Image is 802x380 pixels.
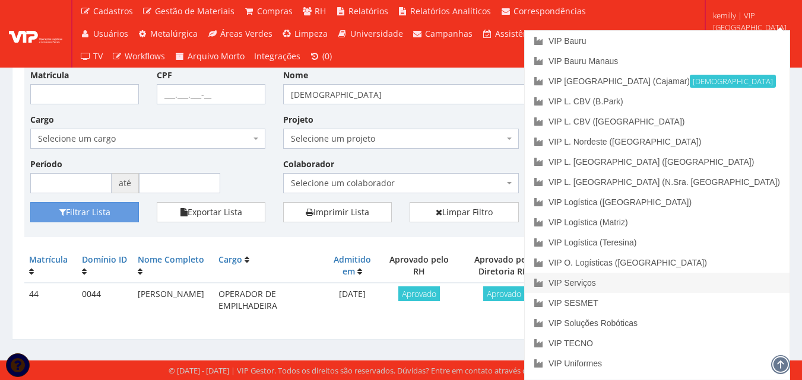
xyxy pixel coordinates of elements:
a: Limpeza [277,23,333,45]
span: (0) [322,50,332,62]
a: Matrícula [29,254,68,265]
span: RH [315,5,326,17]
a: Limpar Filtro [410,202,518,222]
span: Selecione um colaborador [291,177,503,189]
a: VIP L. [GEOGRAPHIC_DATA] ([GEOGRAPHIC_DATA]) [525,152,790,172]
a: VIP [GEOGRAPHIC_DATA] (Cajamar)[DEMOGRAPHIC_DATA] [525,71,790,91]
span: Arquivo Morto [188,50,245,62]
span: Correspondências [513,5,586,17]
a: VIP L. Nordeste ([GEOGRAPHIC_DATA]) [525,132,790,152]
a: TV [75,45,107,68]
td: 0044 [77,283,133,318]
span: Áreas Verdes [220,28,272,39]
span: Metalúrgica [150,28,198,39]
a: VIP L. [GEOGRAPHIC_DATA] (N.Sra. [GEOGRAPHIC_DATA]) [525,172,790,192]
a: VIP Logística ([GEOGRAPHIC_DATA]) [525,192,790,212]
span: Compras [257,5,293,17]
span: Selecione um cargo [38,133,251,145]
input: ___.___.___-__ [157,84,265,104]
span: Gestão de Materiais [155,5,234,17]
a: Nome Completo [138,254,204,265]
span: Workflows [125,50,165,62]
span: kemilly | VIP [GEOGRAPHIC_DATA] (Cajamar) [713,9,787,45]
a: Admitido em [334,254,371,277]
a: Workflows [107,45,170,68]
span: Selecione um cargo [30,129,265,149]
td: OPERADOR DE EMPILHADEIRA [214,283,322,318]
a: Assistência Técnica [477,23,577,45]
a: Usuários [75,23,133,45]
label: Matrícula [30,69,69,81]
a: VIP L. CBV ([GEOGRAPHIC_DATA]) [525,111,790,132]
span: Selecione um projeto [283,129,518,149]
a: Domínio ID [82,254,127,265]
span: Limpeza [294,28,328,39]
th: Aprovado pela Diretoria RH [455,249,553,283]
a: (0) [305,45,337,68]
span: Cadastros [93,5,133,17]
a: VIP O. Logísticas ([GEOGRAPHIC_DATA]) [525,253,790,273]
a: Universidade [332,23,408,45]
div: © [DATE] - [DATE] | VIP Gestor. Todos os direitos são reservados. Dúvidas? Entre em contato atrav... [169,365,633,376]
td: 44 [24,283,77,318]
span: Aprovado [398,286,440,301]
label: Período [30,158,62,170]
button: Filtrar Lista [30,202,139,222]
a: VIP Logística (Teresina) [525,232,790,253]
a: Campanhas [408,23,478,45]
span: Universidade [350,28,403,39]
span: Campanhas [425,28,473,39]
a: Imprimir Lista [283,202,392,222]
label: Colaborador [283,158,334,170]
span: Relatórios [348,5,388,17]
a: Arquivo Morto [170,45,249,68]
a: VIP Logística (Matriz) [525,212,790,232]
a: VIP Bauru [525,31,790,51]
label: Cargo [30,114,54,126]
a: VIP Serviços [525,273,790,293]
span: Selecione um colaborador [283,173,518,193]
a: VIP L. CBV (B.Park) [525,91,790,111]
a: Metalúrgica [133,23,203,45]
span: TV [93,50,103,62]
td: [PERSON_NAME] [133,283,214,318]
a: Áreas Verdes [202,23,277,45]
span: Assistência Técnica [495,28,572,39]
a: VIP Bauru Manaus [525,51,790,71]
label: Projeto [283,114,313,126]
span: Relatórios Analíticos [410,5,491,17]
a: VIP Soluções Robóticas [525,313,790,333]
td: [DATE] [322,283,383,318]
a: VIP Uniformes [525,353,790,373]
th: Aprovado pelo RH [383,249,455,283]
span: até [112,173,139,193]
label: Nome [283,69,308,81]
label: CPF [157,69,172,81]
small: [DEMOGRAPHIC_DATA] [690,75,776,88]
span: Integrações [254,50,300,62]
a: Integrações [249,45,305,68]
span: Usuários [93,28,128,39]
button: Exportar Lista [157,202,265,222]
span: Aprovado [483,286,525,301]
a: VIP TECNO [525,333,790,353]
a: Cargo [218,254,242,265]
a: VIP SESMET [525,293,790,313]
img: logo [9,25,62,43]
span: Selecione um projeto [291,133,503,145]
